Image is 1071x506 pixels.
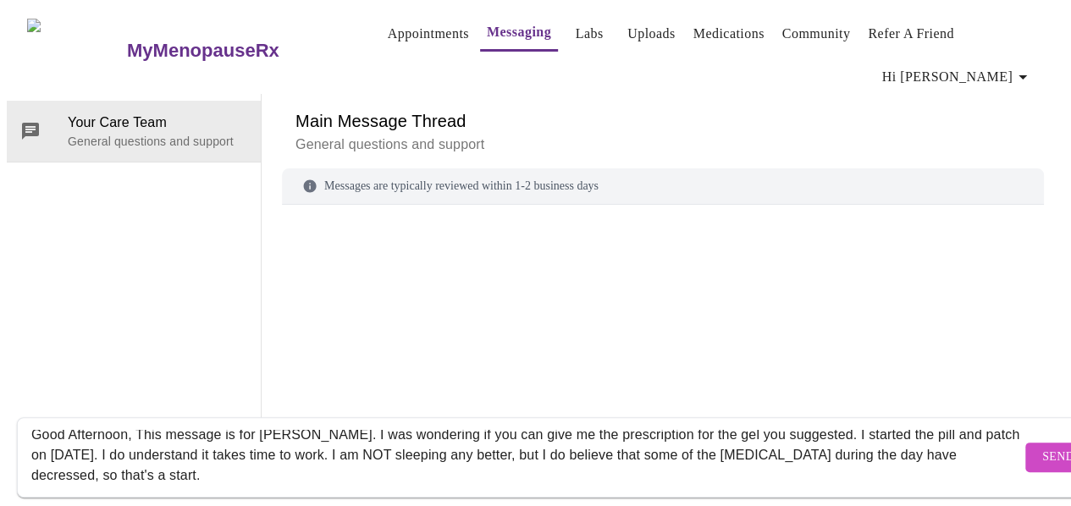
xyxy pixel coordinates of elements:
a: Messaging [487,20,551,44]
button: Appointments [381,17,476,51]
div: Your Care TeamGeneral questions and support [7,101,261,162]
a: Medications [693,22,765,46]
a: Community [782,22,851,46]
p: General questions and support [295,135,1030,155]
h3: MyMenopauseRx [127,40,279,62]
img: MyMenopauseRx Logo [27,19,124,82]
span: Your Care Team [68,113,247,133]
h6: Main Message Thread [295,107,1030,135]
button: Medications [687,17,771,51]
button: Refer a Friend [861,17,961,51]
a: Labs [576,22,604,46]
textarea: Send a message about your appointment [31,430,1021,484]
a: Uploads [627,22,676,46]
a: Refer a Friend [868,22,954,46]
a: Appointments [388,22,469,46]
button: Hi [PERSON_NAME] [875,60,1040,94]
button: Labs [562,17,616,51]
div: Messages are typically reviewed within 1-2 business days [282,168,1044,205]
button: Uploads [621,17,682,51]
a: MyMenopauseRx [124,21,346,80]
button: Messaging [480,15,558,52]
button: Community [776,17,858,51]
span: Hi [PERSON_NAME] [882,65,1033,89]
p: General questions and support [68,133,247,150]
